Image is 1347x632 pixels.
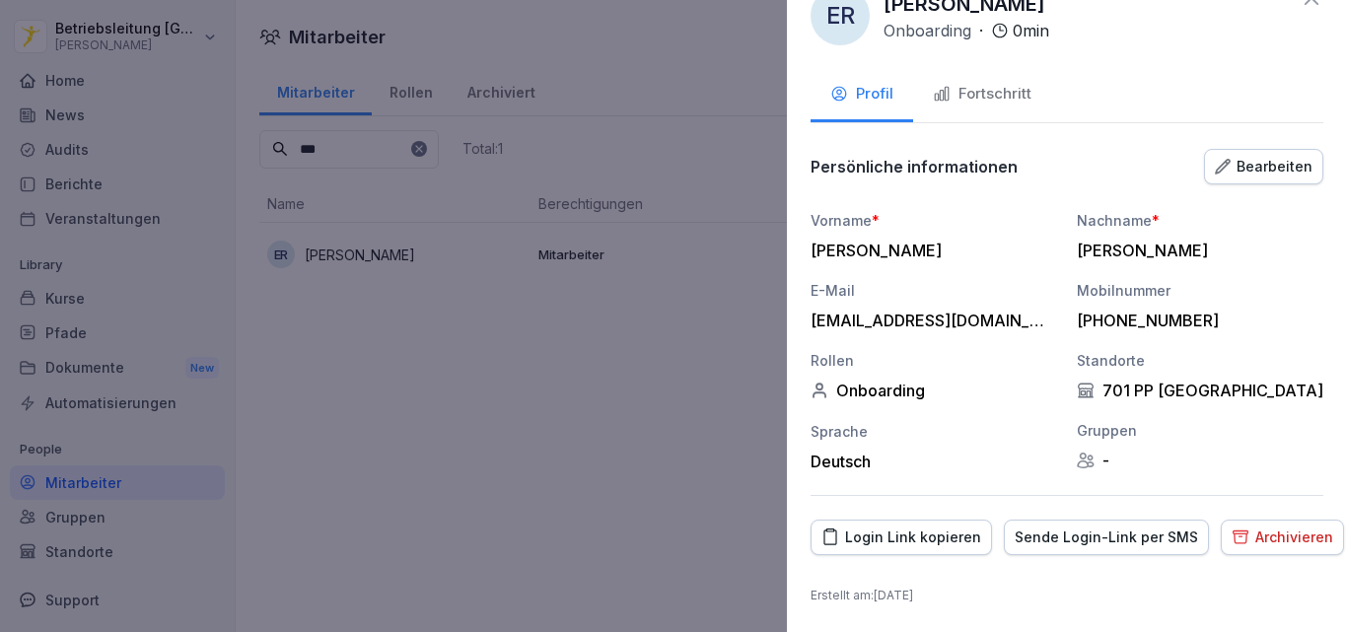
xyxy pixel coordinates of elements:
p: 0 min [1013,19,1049,42]
div: Mobilnummer [1077,280,1323,301]
div: [PHONE_NUMBER] [1077,311,1313,330]
p: Erstellt am : [DATE] [811,587,1323,604]
div: Login Link kopieren [821,527,981,548]
button: Profil [811,69,913,122]
div: Sende Login-Link per SMS [1015,527,1198,548]
div: Standorte [1077,350,1323,371]
div: [EMAIL_ADDRESS][DOMAIN_NAME] [811,311,1047,330]
p: Onboarding [884,19,971,42]
button: Archivieren [1221,520,1344,555]
div: Fortschritt [933,83,1031,105]
div: Vorname [811,210,1057,231]
div: Nachname [1077,210,1323,231]
div: - [1077,451,1323,470]
button: Login Link kopieren [811,520,992,555]
button: Fortschritt [913,69,1051,122]
div: Archivieren [1232,527,1333,548]
div: Onboarding [811,381,1057,400]
button: Sende Login-Link per SMS [1004,520,1209,555]
button: Bearbeiten [1204,149,1323,184]
div: E-Mail [811,280,1057,301]
div: Sprache [811,421,1057,442]
div: Deutsch [811,452,1057,471]
div: Gruppen [1077,420,1323,441]
div: Rollen [811,350,1057,371]
div: · [884,19,1049,42]
div: 701 PP [GEOGRAPHIC_DATA] [1077,381,1323,400]
div: [PERSON_NAME] [1077,241,1313,260]
div: Bearbeiten [1215,156,1312,177]
div: Profil [830,83,893,105]
p: Persönliche informationen [811,157,1018,176]
div: [PERSON_NAME] [811,241,1047,260]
